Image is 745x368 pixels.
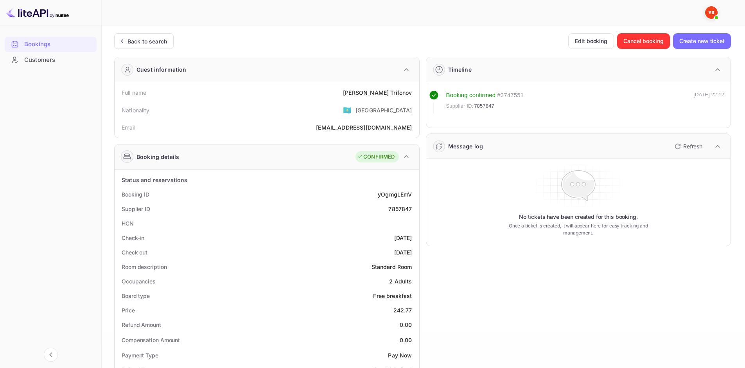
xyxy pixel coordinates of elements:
[496,222,660,236] p: Once a ticket is created, it will appear here for easy tracking and management.
[122,88,146,97] div: Full name
[357,153,395,161] div: CONFIRMED
[617,33,670,49] button: Cancel booking
[705,6,718,19] img: Yandex Support
[373,292,412,300] div: Free breakfast
[394,248,412,256] div: [DATE]
[24,56,93,65] div: Customers
[400,336,412,344] div: 0.00
[6,6,69,19] img: LiteAPI logo
[122,123,135,132] div: Email
[683,142,702,150] p: Refresh
[122,205,150,213] div: Supplier ID
[448,142,483,150] div: Message log
[122,336,180,344] div: Compensation Amount
[122,248,147,256] div: Check out
[5,52,97,67] a: Customers
[122,306,135,314] div: Price
[122,190,149,198] div: Booking ID
[446,91,496,100] div: Booking confirmed
[673,33,731,49] button: Create new ticket
[446,102,474,110] span: Supplier ID:
[316,123,412,132] div: [EMAIL_ADDRESS][DOMAIN_NAME]
[5,37,97,52] div: Bookings
[568,33,614,49] button: Edit booking
[122,277,156,285] div: Occupancies
[122,106,150,114] div: Nationality
[378,190,412,198] div: yOgmgLEmV
[519,213,638,221] p: No tickets have been created for this booking.
[394,234,412,242] div: [DATE]
[5,52,97,68] div: Customers
[400,321,412,329] div: 0.00
[127,37,167,45] div: Back to search
[693,91,724,114] div: [DATE] 22:12
[5,37,97,51] a: Bookings
[136,65,187,74] div: Guest information
[343,103,352,117] span: United States
[136,153,179,161] div: Booking details
[372,263,412,271] div: Standard Room
[448,65,472,74] div: Timeline
[388,205,412,213] div: 7857847
[44,348,58,362] button: Collapse navigation
[670,140,706,153] button: Refresh
[24,40,93,49] div: Bookings
[122,292,150,300] div: Board type
[388,351,412,359] div: Pay Now
[122,263,167,271] div: Room description
[122,176,187,184] div: Status and reservations
[122,351,158,359] div: Payment Type
[343,88,412,97] div: [PERSON_NAME] Trifonov
[393,306,412,314] div: 242.77
[122,219,134,227] div: HCN
[497,91,524,100] div: # 3747551
[355,106,412,114] div: [GEOGRAPHIC_DATA]
[122,234,144,242] div: Check-in
[122,321,161,329] div: Refund Amount
[389,277,412,285] div: 2 Adults
[474,102,494,110] span: 7857847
